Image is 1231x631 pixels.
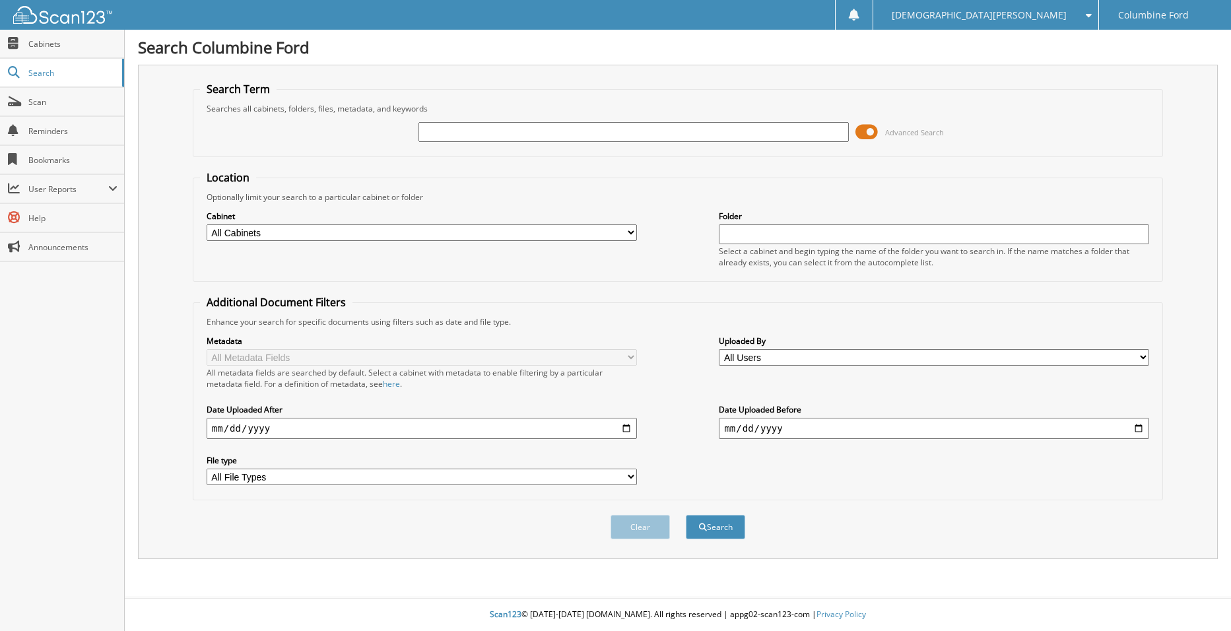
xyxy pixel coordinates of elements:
button: Search [686,515,745,539]
a: here [383,378,400,389]
span: Bookmarks [28,154,117,166]
div: Optionally limit your search to a particular cabinet or folder [200,191,1156,203]
span: Cabinets [28,38,117,50]
h1: Search Columbine Ford [138,36,1218,58]
span: [DEMOGRAPHIC_DATA][PERSON_NAME] [892,11,1067,19]
span: Advanced Search [885,127,944,137]
legend: Additional Document Filters [200,295,352,310]
span: Help [28,213,117,224]
div: All metadata fields are searched by default. Select a cabinet with metadata to enable filtering b... [207,367,637,389]
label: Metadata [207,335,637,347]
span: Scan [28,96,117,108]
span: Scan123 [490,609,521,620]
span: Reminders [28,125,117,137]
legend: Location [200,170,256,185]
label: File type [207,455,637,466]
input: end [719,418,1149,439]
span: Announcements [28,242,117,253]
div: Searches all cabinets, folders, files, metadata, and keywords [200,103,1156,114]
span: Columbine Ford [1118,11,1189,19]
span: Search [28,67,116,79]
label: Date Uploaded After [207,404,637,415]
label: Folder [719,211,1149,222]
label: Date Uploaded Before [719,404,1149,415]
label: Cabinet [207,211,637,222]
div: Enhance your search for specific documents using filters such as date and file type. [200,316,1156,327]
legend: Search Term [200,82,277,96]
button: Clear [611,515,670,539]
label: Uploaded By [719,335,1149,347]
img: scan123-logo-white.svg [13,6,112,24]
div: © [DATE]-[DATE] [DOMAIN_NAME]. All rights reserved | appg02-scan123-com | [125,599,1231,631]
span: User Reports [28,183,108,195]
a: Privacy Policy [816,609,866,620]
div: Select a cabinet and begin typing the name of the folder you want to search in. If the name match... [719,246,1149,268]
input: start [207,418,637,439]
